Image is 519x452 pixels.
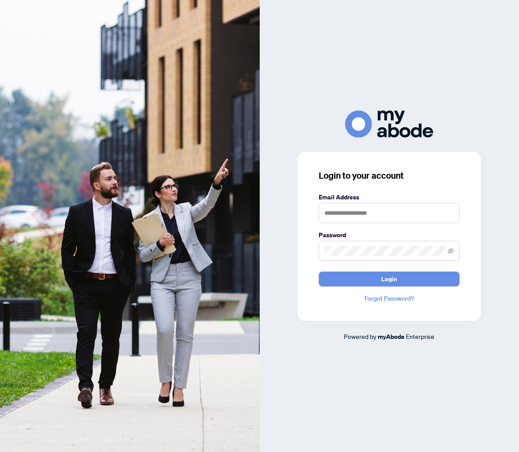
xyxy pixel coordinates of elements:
img: ma-logo [345,110,433,137]
a: Forgot Password? [319,294,460,303]
label: Password [319,230,460,240]
span: eye-invisible [448,248,454,254]
h3: Login to your account [319,169,460,182]
span: Enterprise [406,332,434,340]
span: Powered by [344,332,376,340]
label: Email Address [319,192,460,202]
a: myAbode [378,332,405,342]
span: Login [381,272,397,286]
button: Login [319,272,460,287]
